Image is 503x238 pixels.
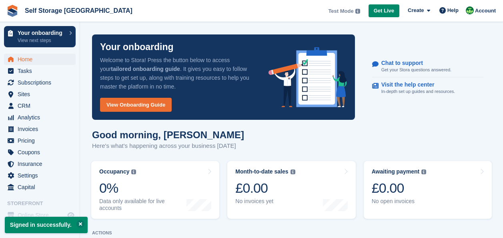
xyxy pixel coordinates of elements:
[235,168,288,175] div: Month-to-date sales
[372,77,483,99] a: Visit the help center In-depth set up guides and resources.
[18,100,66,111] span: CRM
[131,169,136,174] img: icon-info-grey-7440780725fd019a000dd9b08b2336e03edf1995a4989e88bcd33f0948082b44.svg
[372,56,483,78] a: Chat to support Get your Stora questions answered.
[92,230,491,236] p: ACTIONS
[4,147,76,158] a: menu
[408,6,424,14] span: Create
[91,161,219,219] a: Occupancy 0% Data only available for live accounts
[22,4,136,17] a: Self Storage [GEOGRAPHIC_DATA]
[18,30,65,36] p: Your onboarding
[235,198,295,205] div: No invoices yet
[355,9,360,14] img: icon-info-grey-7440780725fd019a000dd9b08b2336e03edf1995a4989e88bcd33f0948082b44.svg
[99,180,186,196] div: 0%
[235,180,295,196] div: £0.00
[18,77,66,88] span: Subscriptions
[381,60,445,67] p: Chat to support
[4,135,76,146] a: menu
[7,200,80,208] span: Storefront
[5,217,88,233] p: Signed in successfully.
[227,161,355,219] a: Month-to-date sales £0.00 No invoices yet
[381,67,451,73] p: Get your Stora questions answered.
[381,81,449,88] p: Visit the help center
[18,170,66,181] span: Settings
[100,56,256,91] p: Welcome to Stora! Press the button below to access your . It gives you easy to follow steps to ge...
[269,47,347,107] img: onboarding-info-6c161a55d2c0e0a8cae90662b2fe09162a5109e8cc188191df67fb4f79e88e88.svg
[447,6,459,14] span: Help
[4,65,76,77] a: menu
[372,180,427,196] div: £0.00
[4,89,76,100] a: menu
[99,198,186,212] div: Data only available for live accounts
[475,7,496,15] span: Account
[18,158,66,169] span: Insurance
[4,170,76,181] a: menu
[18,182,66,193] span: Capital
[18,135,66,146] span: Pricing
[111,66,180,72] strong: tailored onboarding guide
[18,210,66,221] span: Online Store
[4,112,76,123] a: menu
[18,89,66,100] span: Sites
[100,98,172,112] a: View Onboarding Guide
[4,54,76,65] a: menu
[18,123,66,135] span: Invoices
[18,54,66,65] span: Home
[381,88,455,95] p: In-depth set up guides and resources.
[92,129,244,140] h1: Good morning, [PERSON_NAME]
[6,5,18,17] img: stora-icon-8386f47178a22dfd0bd8f6a31ec36ba5ce8667c1dd55bd0f319d3a0aa187defe.svg
[466,6,474,14] img: Mackenzie Wells
[421,169,426,174] img: icon-info-grey-7440780725fd019a000dd9b08b2336e03edf1995a4989e88bcd33f0948082b44.svg
[18,65,66,77] span: Tasks
[99,168,129,175] div: Occupancy
[4,182,76,193] a: menu
[369,4,399,18] a: Get Live
[92,141,244,151] p: Here's what's happening across your business [DATE]
[372,198,427,205] div: No open invoices
[66,210,76,220] a: Preview store
[291,169,295,174] img: icon-info-grey-7440780725fd019a000dd9b08b2336e03edf1995a4989e88bcd33f0948082b44.svg
[4,77,76,88] a: menu
[364,161,492,219] a: Awaiting payment £0.00 No open invoices
[4,158,76,169] a: menu
[4,210,76,221] a: menu
[18,37,65,44] p: View next steps
[4,123,76,135] a: menu
[374,7,394,15] span: Get Live
[18,112,66,123] span: Analytics
[18,147,66,158] span: Coupons
[4,26,76,47] a: Your onboarding View next steps
[328,7,353,15] span: Test Mode
[4,100,76,111] a: menu
[100,42,174,52] p: Your onboarding
[372,168,420,175] div: Awaiting payment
